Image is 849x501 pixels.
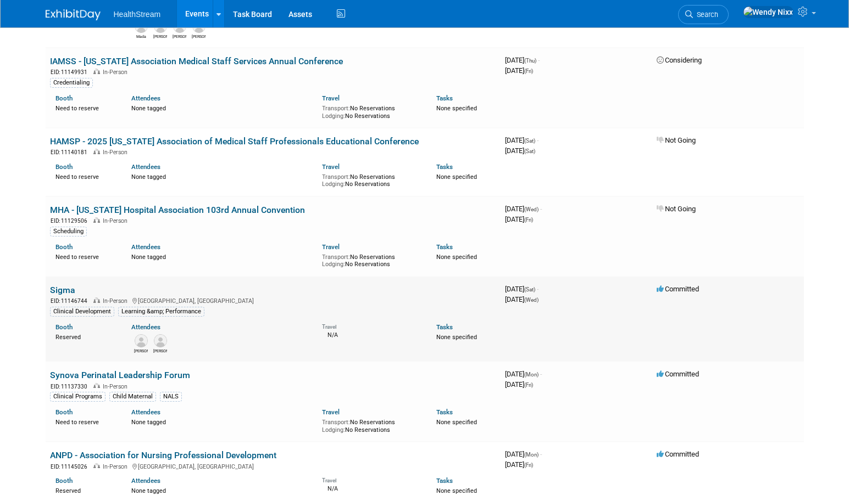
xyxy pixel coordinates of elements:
a: Sigma [50,285,75,295]
span: Lodging: [322,112,345,120]
a: Tasks [436,477,453,485]
span: None specified [436,105,477,112]
span: [DATE] [505,450,542,458]
span: [DATE] [505,147,535,155]
img: In-Person Event [93,463,100,469]
span: [DATE] [505,205,542,213]
span: (Thu) [524,58,536,64]
a: Attendees [131,243,160,251]
div: Sean Collins [134,347,148,354]
span: [DATE] [505,380,533,389]
span: Lodging: [322,181,345,188]
span: Not Going [657,205,696,213]
span: (Fri) [524,462,533,468]
span: [DATE] [505,370,542,378]
div: [GEOGRAPHIC_DATA], [GEOGRAPHIC_DATA] [50,461,496,471]
a: Booth [56,163,73,171]
a: Attendees [131,323,160,331]
a: HAMSP - 2025 [US_STATE] Association of Medical Staff Professionals Educational Conference [50,136,419,147]
div: No Reservations No Reservations [322,171,420,188]
div: No Reservations No Reservations [322,103,420,120]
span: Transport: [322,419,350,426]
span: Considering [657,56,702,64]
span: [DATE] [505,460,533,469]
div: NALS [160,392,182,402]
a: Tasks [436,323,453,331]
span: None specified [436,487,477,494]
a: Tasks [436,243,453,251]
span: - [537,285,539,293]
span: EID: 11137330 [51,384,92,390]
img: Sean Collins [135,334,148,347]
span: EID: 11149931 [51,69,92,75]
a: Tasks [436,408,453,416]
div: Clinical Programs [50,392,106,402]
span: In-Person [103,383,131,390]
span: [DATE] [505,56,540,64]
div: Michael Julius [153,347,167,354]
span: Committed [657,285,699,293]
span: Transport: [322,173,350,181]
span: HealthStream [114,10,161,19]
span: In-Person [103,463,131,470]
div: Child Maternal [109,392,156,402]
a: Booth [56,477,73,485]
a: Synova Perinatal Leadership Forum [50,370,190,380]
span: [DATE] [505,295,539,303]
div: Sam Kelly [173,33,186,40]
a: MHA - [US_STATE] Hospital Association 103rd Annual Convention [50,205,305,215]
span: (Sat) [524,138,535,144]
span: EID: 11140181 [51,149,92,155]
span: (Sat) [524,148,535,154]
a: Booth [56,408,73,416]
a: Travel [322,94,340,102]
span: Transport: [322,105,350,112]
a: Attendees [131,163,160,171]
div: N/A [322,330,420,339]
a: Search [678,5,729,24]
span: [DATE] [505,66,533,75]
a: Booth [56,243,73,251]
img: In-Person Event [93,69,100,74]
span: None specified [436,254,477,261]
div: N/A [322,484,420,493]
span: (Fri) [524,217,533,223]
div: [GEOGRAPHIC_DATA], [GEOGRAPHIC_DATA] [50,296,496,305]
div: Need to reserve [56,103,115,112]
a: Tasks [436,163,453,171]
a: Travel [322,243,340,251]
span: Not Going [657,136,696,144]
span: In-Person [103,297,131,305]
img: In-Person Event [93,383,100,389]
span: Committed [657,370,699,378]
div: Reserved [56,485,115,495]
span: - [540,205,542,213]
img: In-Person Event [93,149,100,154]
span: In-Person [103,217,131,224]
span: EID: 11129506 [51,218,92,224]
span: - [540,450,542,458]
span: - [538,56,540,64]
div: No Reservations No Reservations [322,251,420,268]
span: Lodging: [322,261,345,268]
span: None specified [436,334,477,341]
img: ExhibitDay [46,9,101,20]
span: None specified [436,419,477,426]
div: None tagged [131,485,314,495]
a: IAMSS - [US_STATE] Association Medical Staff Services Annual Conference [50,56,343,66]
span: EID: 11145026 [51,464,92,470]
a: Attendees [131,408,160,416]
div: No Reservations No Reservations [322,416,420,434]
a: Booth [56,94,73,102]
div: Reserved [56,331,115,341]
span: (Wed) [524,297,539,303]
span: (Fri) [524,382,533,388]
a: Attendees [131,477,160,485]
div: None tagged [131,171,314,181]
div: Need to reserve [56,416,115,426]
div: Clinical Development [50,307,114,317]
div: None tagged [131,103,314,112]
span: Lodging: [322,426,345,434]
span: In-Person [103,149,131,156]
div: Need to reserve [56,251,115,261]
